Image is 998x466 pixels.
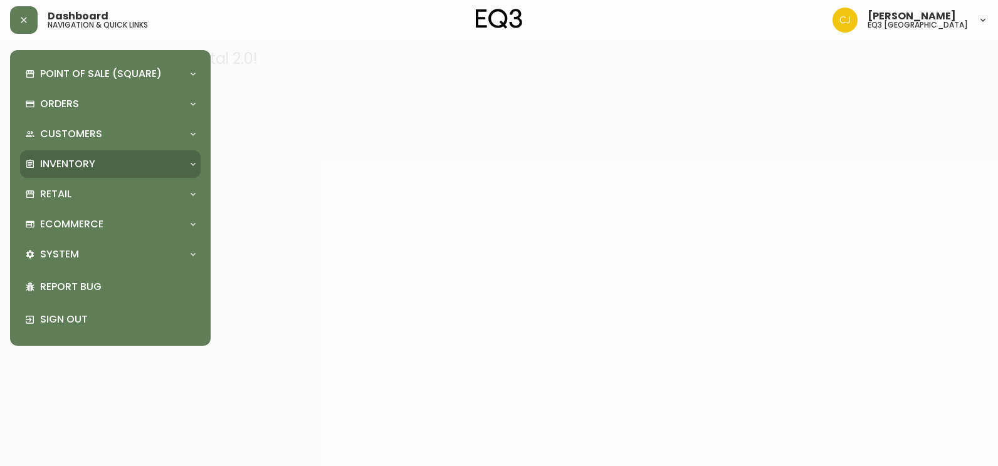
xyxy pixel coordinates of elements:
p: Ecommerce [40,217,103,231]
img: 7836c8950ad67d536e8437018b5c2533 [833,8,858,33]
span: Dashboard [48,11,108,21]
div: Customers [20,120,201,148]
p: Customers [40,127,102,141]
p: Sign Out [40,313,196,326]
div: Orders [20,90,201,118]
div: Inventory [20,150,201,178]
p: Retail [40,187,71,201]
h5: navigation & quick links [48,21,148,29]
p: System [40,247,79,261]
h5: eq3 [GEOGRAPHIC_DATA] [868,21,968,29]
div: Point of Sale (Square) [20,60,201,88]
div: Sign Out [20,303,201,336]
p: Orders [40,97,79,111]
img: logo [476,9,522,29]
p: Point of Sale (Square) [40,67,162,81]
p: Inventory [40,157,95,171]
div: Report Bug [20,271,201,303]
div: Ecommerce [20,210,201,238]
div: System [20,241,201,268]
div: Retail [20,180,201,208]
span: [PERSON_NAME] [868,11,956,21]
p: Report Bug [40,280,196,294]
